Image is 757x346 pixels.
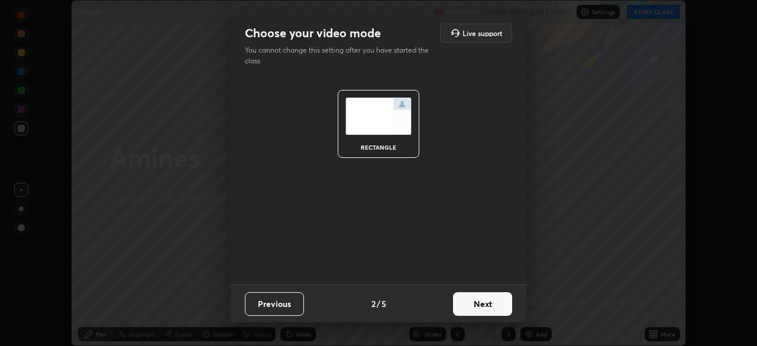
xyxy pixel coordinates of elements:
[355,144,402,150] div: rectangle
[462,30,502,37] h5: Live support
[381,298,386,310] h4: 5
[453,292,512,316] button: Next
[245,25,381,41] h2: Choose your video mode
[245,45,436,66] p: You cannot change this setting after you have started the class
[245,292,304,316] button: Previous
[371,298,376,310] h4: 2
[377,298,380,310] h4: /
[345,98,412,135] img: normalScreenIcon.ae25ed63.svg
